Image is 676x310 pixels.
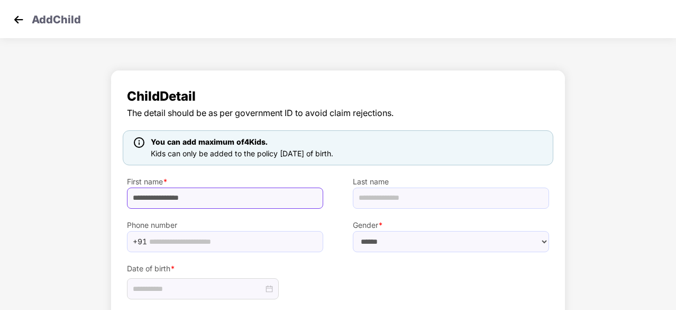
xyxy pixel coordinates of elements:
[134,137,144,148] img: icon
[11,12,26,28] img: svg+xml;base64,PHN2ZyB4bWxucz0iaHR0cDovL3d3dy53My5vcmcvMjAwMC9zdmciIHdpZHRoPSIzMCIgaGVpZ2h0PSIzMC...
[353,176,549,188] label: Last name
[127,219,323,231] label: Phone number
[133,234,147,250] span: +91
[151,137,268,146] span: You can add maximum of 4 Kids.
[151,149,333,158] span: Kids can only be added to the policy [DATE] of birth.
[127,107,549,120] span: The detail should be as per government ID to avoid claim rejections.
[32,12,81,24] p: Add Child
[127,86,549,107] span: Child Detail
[127,263,323,274] label: Date of birth
[353,219,549,231] label: Gender
[127,176,323,188] label: First name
